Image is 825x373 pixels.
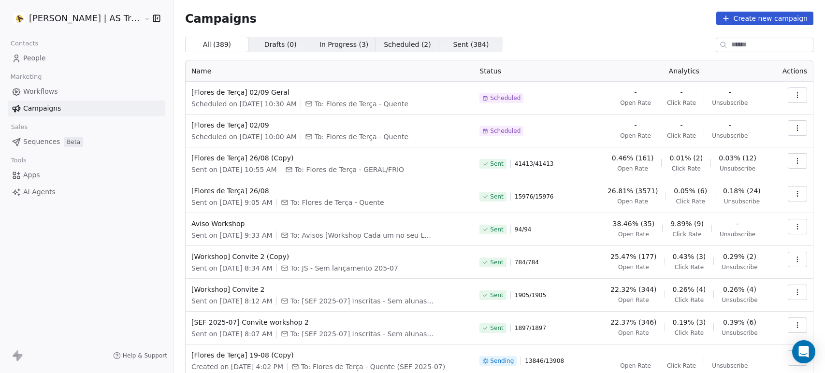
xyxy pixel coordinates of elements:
[191,198,273,207] span: Sent on [DATE] 9:05 AM
[618,296,649,304] span: Open Rate
[618,329,649,337] span: Open Rate
[675,296,704,304] span: Click Rate
[722,296,757,304] span: Unsubscribe
[191,317,468,327] span: [SEF 2025-07] Convite workshop 2
[674,186,707,196] span: 0.05% (6)
[667,362,696,370] span: Click Rate
[722,263,757,271] span: Unsubscribe
[618,230,649,238] span: Open Rate
[191,252,468,261] span: [Workshop] Convite 2 (Copy)
[191,285,468,294] span: [Workshop] Convite 2
[290,230,435,240] span: To: Avisos [Workshop Cada um no seu Lugar] INSCRITAS
[490,324,503,332] span: Sent
[191,350,468,360] span: [Flores de Terça] 19-08 (Copy)
[8,50,165,66] a: People
[23,170,40,180] span: Apps
[680,87,683,97] span: -
[676,198,705,205] span: Click Rate
[301,362,445,372] span: To: Flores de Terça - Quente (SEF 2025-07)
[6,70,46,84] span: Marketing
[515,324,546,332] span: 1897 / 1897
[191,165,276,174] span: Sent on [DATE] 10:55 AM
[23,86,58,97] span: Workflows
[319,40,369,50] span: In Progress ( 3 )
[23,53,46,63] span: People
[6,36,43,51] span: Contacts
[672,230,701,238] span: Click Rate
[724,198,760,205] span: Unsubscribe
[672,165,701,172] span: Click Rate
[23,137,60,147] span: Sequences
[722,329,757,337] span: Unsubscribe
[669,153,703,163] span: 0.01% (2)
[515,291,546,299] span: 1905 / 1905
[773,60,813,82] th: Actions
[667,132,696,140] span: Click Rate
[186,60,474,82] th: Name
[290,296,435,306] span: To: [SEF 2025-07] Inscritas - Sem alunas do JS QUENTE
[290,198,384,207] span: To: Flores de Terça - Quente
[620,362,651,370] span: Open Rate
[515,193,554,201] span: 15976 / 15976
[191,263,273,273] span: Sent on [DATE] 8:34 AM
[490,94,521,102] span: Scheduled
[315,99,408,109] span: To: Flores de Terça - Quente
[191,99,297,109] span: Scheduled on [DATE] 10:30 AM
[608,186,658,196] span: 26.81% (3571)
[618,263,649,271] span: Open Rate
[23,103,61,114] span: Campaigns
[610,285,656,294] span: 22.32% (344)
[729,120,731,130] span: -
[290,263,398,273] span: To: JS - Sem lançamento 205-07
[123,352,167,359] span: Help & Support
[667,99,696,107] span: Click Rate
[712,99,748,107] span: Unsubscribe
[290,329,435,339] span: To: [SEF 2025-07] Inscritas - Sem alunas do JS QUENTE
[490,160,503,168] span: Sent
[716,12,813,25] button: Create new campaign
[191,132,297,142] span: Scheduled on [DATE] 10:00 AM
[8,184,165,200] a: AI Agents
[191,230,273,240] span: Sent on [DATE] 9:33 AM
[635,87,637,97] span: -
[737,219,739,229] span: -
[490,291,503,299] span: Sent
[8,134,165,150] a: SequencesBeta
[635,120,637,130] span: -
[315,132,408,142] span: To: Flores de Terça - Quente
[490,193,503,201] span: Sent
[8,84,165,100] a: Workflows
[620,99,651,107] span: Open Rate
[612,153,654,163] span: 0.46% (161)
[64,137,83,147] span: Beta
[453,40,489,50] span: Sent ( 384 )
[675,263,704,271] span: Click Rate
[14,13,25,24] img: Logo%202022%20quad.jpg
[680,120,683,130] span: -
[610,317,656,327] span: 22.37% (346)
[723,252,756,261] span: 0.29% (2)
[610,252,656,261] span: 25.47% (177)
[673,252,706,261] span: 0.43% (3)
[12,10,137,27] button: [PERSON_NAME] | AS Treinamentos
[594,60,773,82] th: Analytics
[113,352,167,359] a: Help & Support
[515,226,532,233] span: 94 / 94
[729,87,731,97] span: -
[720,230,755,238] span: Unsubscribe
[490,357,514,365] span: Sending
[29,12,142,25] span: [PERSON_NAME] | AS Treinamentos
[670,219,704,229] span: 9.89% (9)
[191,296,273,306] span: Sent on [DATE] 8:12 AM
[792,340,815,363] div: Open Intercom Messenger
[490,258,503,266] span: Sent
[720,165,755,172] span: Unsubscribe
[675,329,704,337] span: Click Rate
[723,186,761,196] span: 0.18% (24)
[384,40,431,50] span: Scheduled ( 2 )
[23,187,56,197] span: AI Agents
[613,219,655,229] span: 38.46% (35)
[723,285,756,294] span: 0.26% (4)
[673,285,706,294] span: 0.26% (4)
[474,60,594,82] th: Status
